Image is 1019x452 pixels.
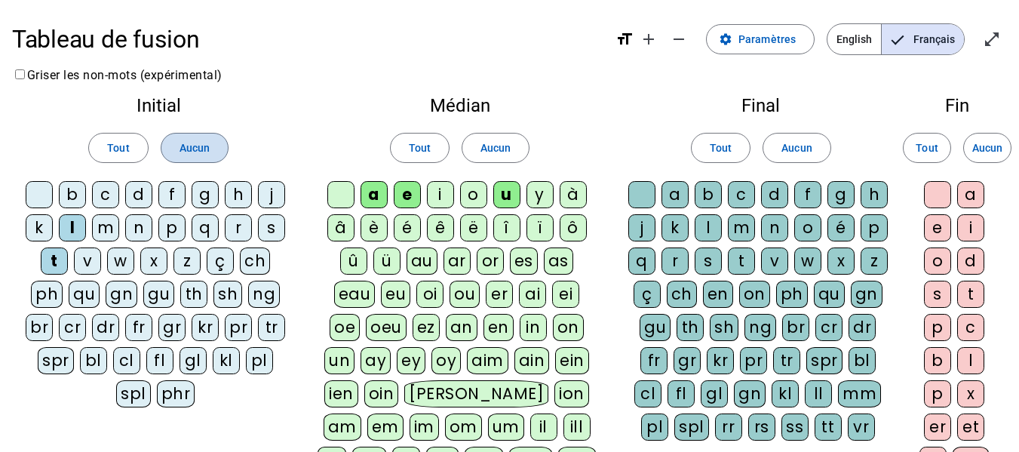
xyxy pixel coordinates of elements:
div: ay [361,347,391,374]
div: ë [460,214,487,241]
div: m [728,214,755,241]
div: g [827,181,855,208]
div: oeu [366,314,407,341]
div: fl [668,380,695,407]
div: gn [734,380,766,407]
div: v [74,248,101,275]
h2: Fin [919,97,995,115]
button: Aucun [763,133,830,163]
div: vr [848,414,875,441]
div: i [427,181,454,208]
div: n [761,214,788,241]
div: ç [634,281,661,308]
div: kl [772,380,799,407]
div: un [324,347,355,374]
div: p [924,380,951,407]
div: en [703,281,733,308]
div: d [125,181,152,208]
div: z [861,248,888,275]
div: a [957,181,984,208]
div: gu [640,314,671,341]
div: eu [381,281,410,308]
div: e [924,214,951,241]
div: th [677,314,704,341]
span: Aucun [972,139,1002,157]
div: mm [838,380,881,407]
div: s [695,248,722,275]
div: a [661,181,689,208]
div: z [173,248,201,275]
span: Aucun [180,139,210,157]
div: et [957,414,984,441]
div: in [520,314,547,341]
div: o [924,248,951,275]
div: phr [157,380,195,407]
button: Entrer en plein écran [977,24,1007,54]
button: Aucun [462,133,529,163]
div: ion [554,380,589,407]
h1: Tableau de fusion [12,15,603,63]
div: ch [667,281,697,308]
div: t [41,248,68,275]
div: fr [125,314,152,341]
h2: Initial [24,97,293,115]
span: Tout [916,139,938,157]
div: cr [815,314,843,341]
div: y [526,181,554,208]
div: l [695,214,722,241]
div: oi [416,281,444,308]
div: gn [106,281,137,308]
div: oin [364,380,399,407]
div: om [445,414,482,441]
div: o [460,181,487,208]
div: rr [715,414,742,441]
div: gl [180,347,207,374]
div: c [728,181,755,208]
div: dr [92,314,119,341]
div: oy [431,347,461,374]
div: ain [514,347,550,374]
div: b [924,347,951,374]
div: er [486,281,513,308]
div: c [957,314,984,341]
div: â [327,214,355,241]
div: s [258,214,285,241]
div: ü [373,248,401,275]
div: sh [710,314,738,341]
div: an [446,314,477,341]
div: b [59,181,86,208]
div: es [510,248,538,275]
mat-button-toggle-group: Language selection [827,23,965,55]
div: n [125,214,152,241]
div: [PERSON_NAME] [404,380,548,407]
div: gl [701,380,728,407]
div: f [794,181,821,208]
div: q [628,248,655,275]
div: g [192,181,219,208]
div: î [493,214,520,241]
div: aim [467,347,508,374]
div: ng [744,314,776,341]
div: im [410,414,439,441]
div: l [59,214,86,241]
button: Aucun [161,133,229,163]
div: x [827,248,855,275]
div: sh [213,281,242,308]
div: h [225,181,252,208]
div: er [924,414,951,441]
div: ai [519,281,546,308]
div: ll [805,380,832,407]
div: x [140,248,167,275]
div: on [739,281,770,308]
div: h [861,181,888,208]
div: spl [116,380,151,407]
div: br [782,314,809,341]
div: kr [192,314,219,341]
div: k [661,214,689,241]
div: j [258,181,285,208]
div: ey [397,347,425,374]
div: cl [634,380,661,407]
div: m [92,214,119,241]
div: or [477,248,504,275]
div: v [761,248,788,275]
